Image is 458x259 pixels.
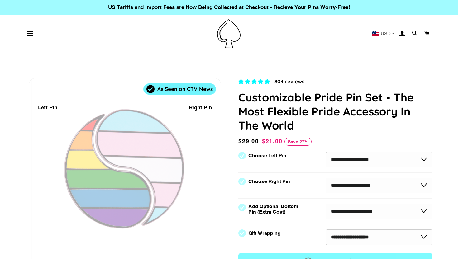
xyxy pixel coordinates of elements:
[248,153,286,158] label: Choose Left Pin
[284,138,312,146] span: Save 27%
[189,103,212,112] div: Right Pin
[262,138,283,144] span: $21.00
[238,137,260,146] span: $29.00
[248,204,301,215] label: Add Optional Bottom Pin (Extra Cost)
[248,230,281,236] label: Gift Wrapping
[238,78,271,85] span: 4.83 stars
[238,90,432,132] h1: Customizable Pride Pin Set - The Most Flexible Pride Accessory In The World
[217,19,241,48] img: Pin-Ace
[381,31,391,36] span: USD
[274,78,304,85] span: 804 reviews
[248,179,290,184] label: Choose Right Pin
